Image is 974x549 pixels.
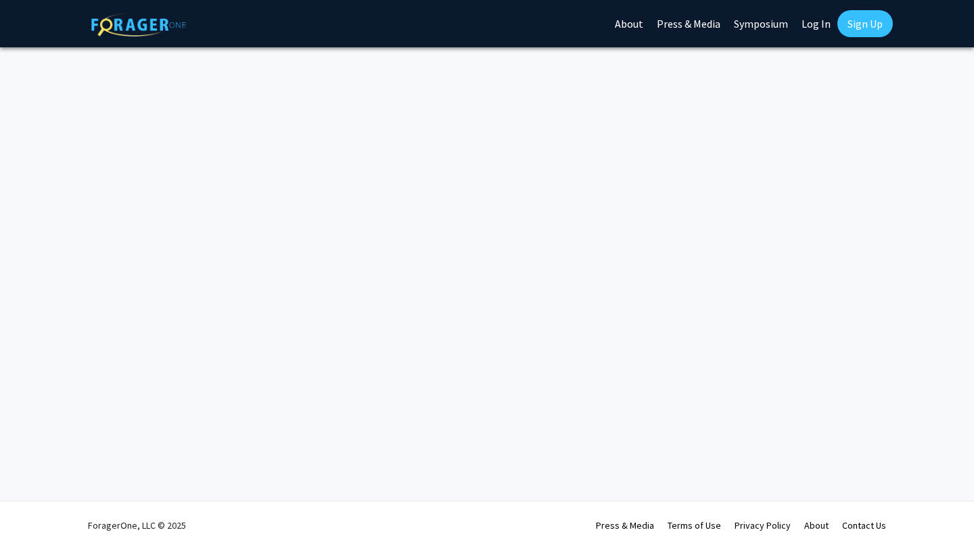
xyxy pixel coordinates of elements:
a: About [804,519,829,531]
a: Press & Media [596,519,654,531]
a: Terms of Use [668,519,721,531]
a: Sign Up [837,10,893,37]
a: Privacy Policy [735,519,791,531]
img: ForagerOne Logo [91,13,186,37]
div: ForagerOne, LLC © 2025 [88,502,186,549]
a: Contact Us [842,519,886,531]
